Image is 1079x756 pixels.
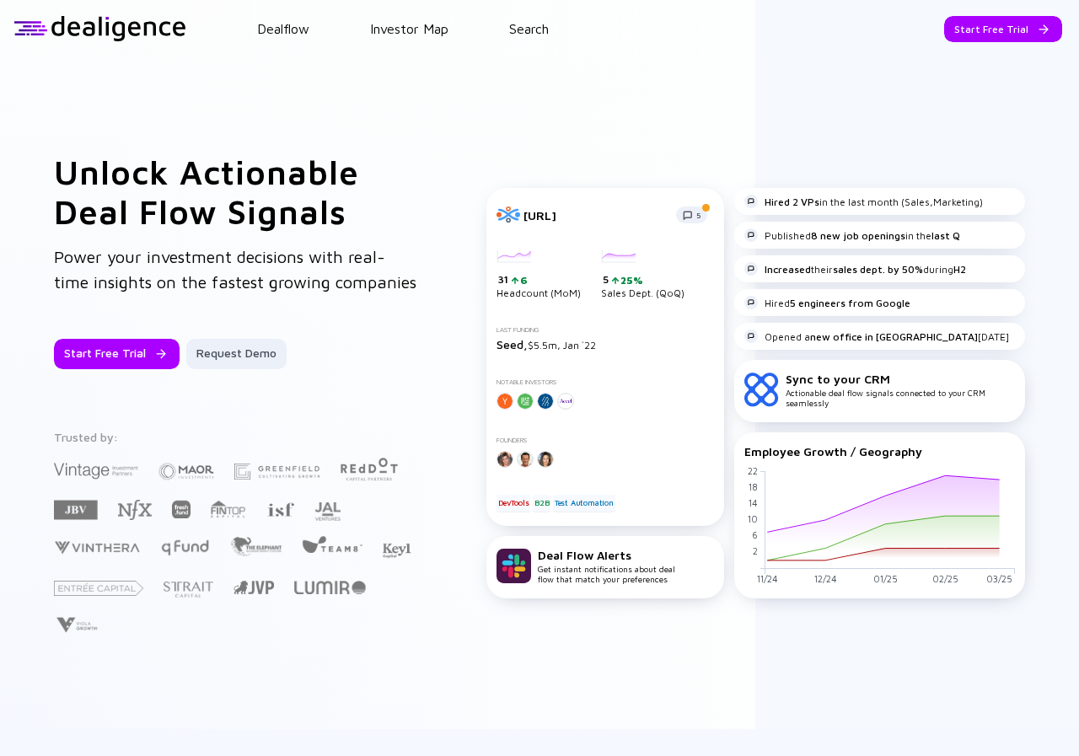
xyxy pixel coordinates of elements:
div: Last Funding [497,326,714,334]
tspan: 01/25 [873,573,898,584]
strong: 5 engineers from Google [790,297,910,309]
tspan: 22 [748,465,758,476]
strong: sales dept. by 50% [833,263,923,276]
div: Deal Flow Alerts [538,548,675,562]
strong: Increased [765,263,811,276]
a: Investor Map [370,21,448,36]
h1: Unlock Actionable Deal Flow Signals [54,152,419,231]
div: DevTools [497,495,530,512]
div: Notable Investors [497,378,714,386]
div: Sync to your CRM [786,372,1015,386]
img: JAL Ventures [314,502,341,521]
div: 25% [619,274,643,287]
strong: 8 new job openings [811,229,905,242]
span: Seed, [497,337,528,351]
img: Lumir Ventures [294,581,366,594]
div: 6 [518,274,528,287]
tspan: 10 [748,513,758,524]
img: Key1 Capital [383,543,411,559]
img: Entrée Capital [54,581,143,596]
img: Jerusalem Venture Partners [234,581,274,594]
tspan: 11/24 [757,573,778,584]
tspan: 02/25 [932,573,958,584]
div: Sales Dept. (QoQ) [601,250,684,299]
div: in the last month (Sales,Marketing) [744,195,983,208]
img: Viola Growth [54,617,99,633]
button: Start Free Trial [944,16,1062,42]
tspan: 6 [752,529,758,540]
strong: Hired 2 VPs [765,196,819,208]
button: Start Free Trial [54,339,180,369]
img: Red Dot Capital Partners [340,454,399,482]
div: Get instant notifications about deal flow that match your preferences [538,548,675,584]
div: Employee Growth / Geography [744,444,1015,458]
img: FINTOP Capital [211,500,246,518]
img: The Elephant [230,537,282,556]
tspan: 2 [753,545,758,556]
button: Request Demo [186,339,287,369]
div: 31 [498,273,581,287]
div: [URL] [523,208,666,223]
div: 5 [603,273,684,287]
tspan: 03/25 [986,573,1012,584]
strong: last Q [931,229,960,242]
img: Maor Investments [158,458,214,485]
div: Hired [744,296,910,309]
div: Founders [497,437,714,444]
img: Team8 [302,535,362,553]
img: Q Fund [160,537,210,557]
div: their during [744,262,966,276]
div: Published in the [744,228,960,242]
a: Dealflow [257,21,309,36]
a: Search [509,21,549,36]
div: Trusted by: [54,430,416,444]
span: Power your investment decisions with real-time insights on the fastest growing companies [54,247,416,292]
strong: new office in [GEOGRAPHIC_DATA] [810,330,978,343]
img: Greenfield Partners [234,464,319,480]
div: Actionable deal flow signals connected to your CRM seamlessly [786,372,1015,408]
img: Vintage Investment Partners [54,461,138,480]
img: Vinthera [54,539,140,555]
img: Israel Secondary Fund [266,501,294,517]
tspan: 18 [749,481,758,492]
tspan: 14 [749,497,758,508]
strong: H2 [953,263,966,276]
div: B2B [533,495,550,512]
div: Test Automation [553,495,615,512]
div: $5.5m, Jan `22 [497,337,714,351]
div: Opened a [DATE] [744,330,1009,343]
img: Strait Capital [164,582,213,598]
tspan: 12/24 [814,573,837,584]
img: NFX [118,500,152,520]
div: Headcount (MoM) [497,250,581,299]
img: JBV Capital [54,499,98,521]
